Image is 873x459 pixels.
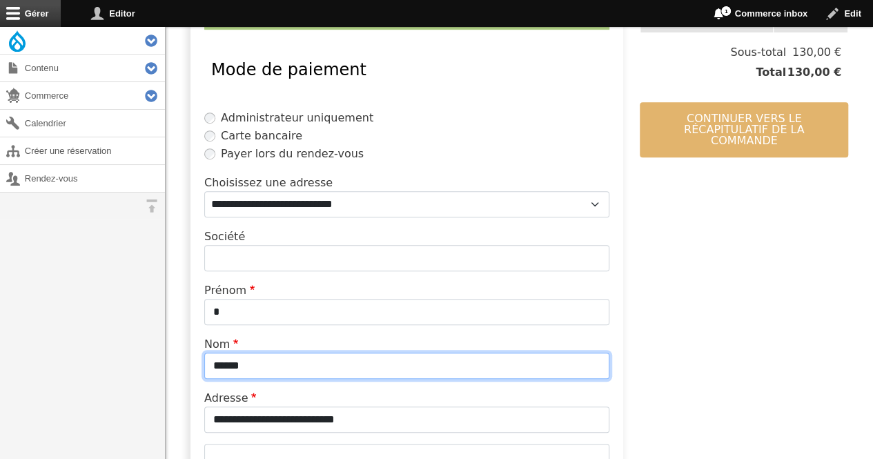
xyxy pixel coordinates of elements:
label: Nom [204,336,242,353]
label: Administrateur uniquement [221,110,373,126]
label: Choisissez une adresse [204,175,333,191]
label: Payer lors du rendez-vous [221,146,364,162]
label: Adresse [204,390,259,407]
button: Continuer vers le récapitulatif de la commande [640,102,848,157]
span: Total [756,64,786,81]
label: Prénom [204,282,258,299]
label: Carte bancaire [221,128,302,144]
button: Orientation horizontale [138,193,165,219]
span: 130,00 € [786,44,841,61]
span: 1 [720,6,732,17]
span: Mode de paiement [211,60,366,79]
span: 130,00 € [786,64,841,81]
label: Société [204,228,245,245]
span: Sous-total [730,44,786,61]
